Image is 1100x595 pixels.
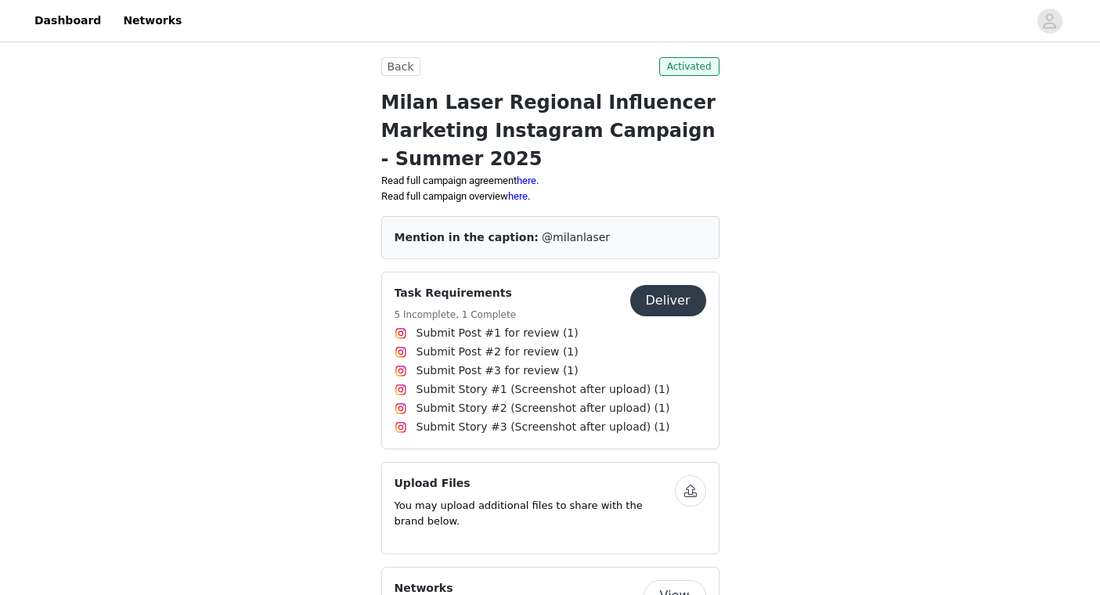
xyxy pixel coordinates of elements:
[381,272,720,449] div: Task Requirements
[630,285,706,316] button: Deliver
[381,175,539,186] span: Read full campaign agreement .
[381,57,420,76] button: Back
[395,327,407,340] img: Instagram Icon
[417,419,670,435] span: Submit Story #3 (Screenshot after upload) (1)
[381,190,530,202] span: Read full campaign overview .
[395,365,407,377] img: Instagram Icon
[395,421,407,434] img: Instagram Icon
[659,57,720,76] span: Activated
[395,384,407,396] img: Instagram Icon
[395,498,675,528] p: You may upload additional files to share with the brand below.
[395,285,517,301] h4: Task Requirements
[395,346,407,359] img: Instagram Icon
[417,344,579,360] span: Submit Post #2 for review (1)
[542,231,610,243] span: @milanlaser
[417,381,670,398] span: Submit Story #1 (Screenshot after upload) (1)
[1042,9,1057,34] div: avatar
[417,362,579,379] span: Submit Post #3 for review (1)
[114,3,191,38] a: Networks
[517,175,536,186] a: here
[381,88,720,173] h1: Milan Laser Regional Influencer Marketing Instagram Campaign - Summer 2025
[508,190,528,202] a: here
[25,3,110,38] a: Dashboard
[417,325,579,341] span: Submit Post #1 for review (1)
[417,400,670,416] span: Submit Story #2 (Screenshot after upload) (1)
[395,402,407,415] img: Instagram Icon
[395,475,675,492] h4: Upload Files
[395,308,517,322] h5: 5 Incomplete, 1 Complete
[395,231,539,243] span: Mention in the caption:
